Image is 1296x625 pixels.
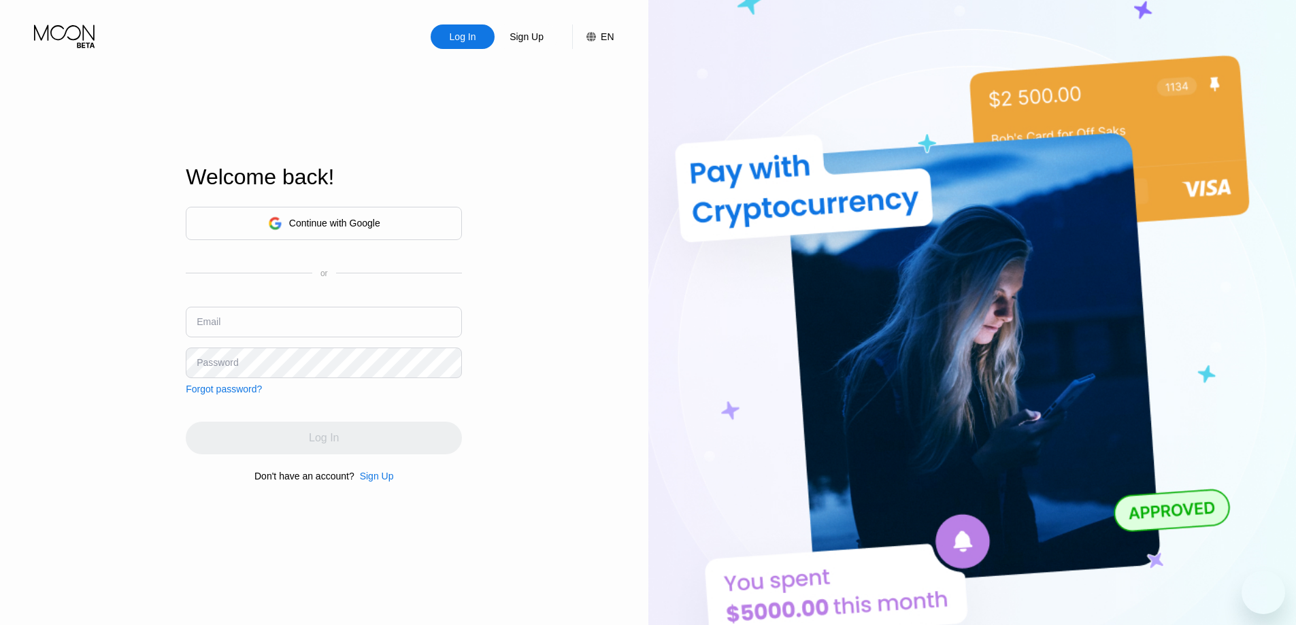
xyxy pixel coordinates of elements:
[572,24,614,49] div: EN
[197,316,220,327] div: Email
[254,471,354,482] div: Don't have an account?
[186,165,462,190] div: Welcome back!
[354,471,394,482] div: Sign Up
[197,357,238,368] div: Password
[431,24,495,49] div: Log In
[360,471,394,482] div: Sign Up
[495,24,559,49] div: Sign Up
[186,384,262,394] div: Forgot password?
[508,30,545,44] div: Sign Up
[1242,571,1285,614] iframe: Button to launch messaging window
[289,218,380,229] div: Continue with Google
[448,30,478,44] div: Log In
[601,31,614,42] div: EN
[320,269,328,278] div: or
[186,207,462,240] div: Continue with Google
